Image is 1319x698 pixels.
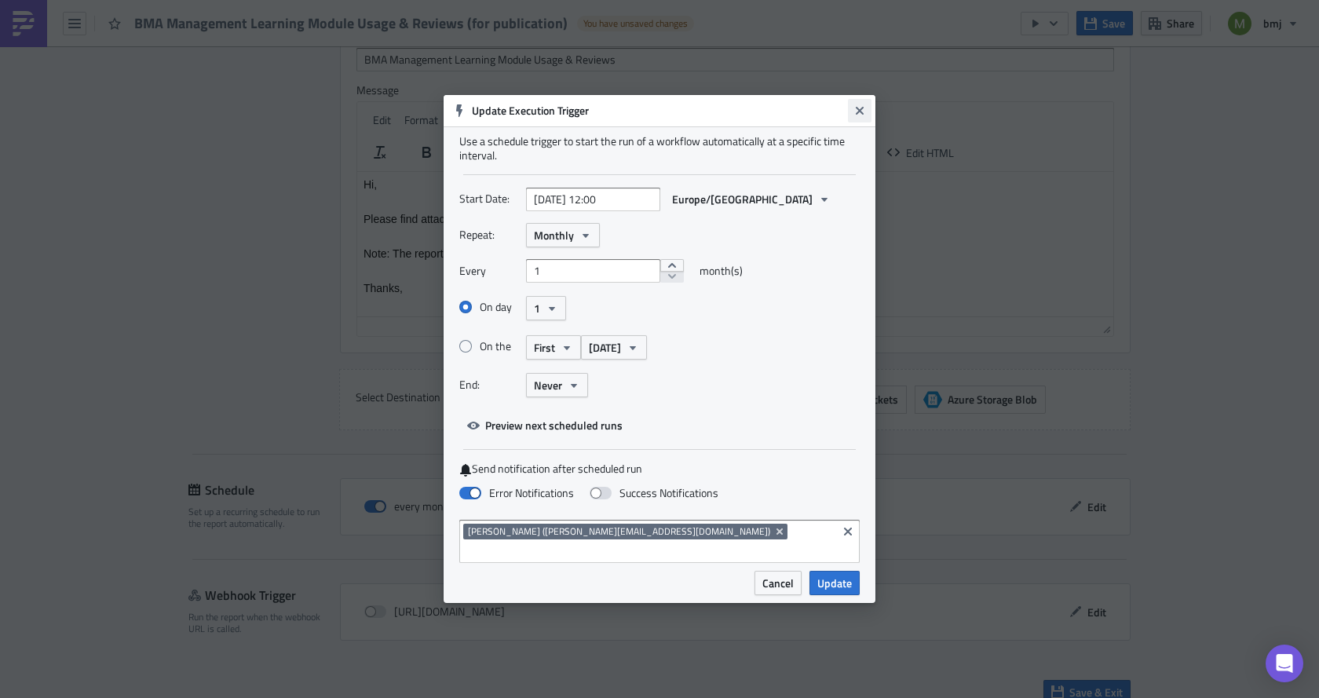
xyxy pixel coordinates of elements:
label: Success Notifications [590,486,718,500]
button: decrement [660,271,684,283]
label: Start Date: [459,187,518,210]
label: On the [459,339,526,353]
button: Cancel [754,571,802,595]
button: Preview next scheduled runs [459,413,630,437]
span: First [534,339,555,356]
p: Please find attached the monthly BMA Management Learning Module Usage & Reviews. [6,41,750,53]
span: [PERSON_NAME] ([PERSON_NAME][EMAIL_ADDRESS][DOMAIN_NAME]) [468,525,770,538]
span: 1 [534,300,540,316]
button: increment [660,259,684,272]
span: Never [534,377,562,393]
span: Preview next scheduled runs [485,417,623,433]
label: Error Notifications [459,486,574,500]
span: Europe/[GEOGRAPHIC_DATA] [672,191,813,207]
body: Rich Text Area. Press ALT-0 for help. [6,6,750,157]
label: Send notification after scheduled run [459,462,860,477]
div: Open Intercom Messenger [1266,645,1303,682]
label: Repeat: [459,223,518,247]
button: [DATE] [581,335,647,360]
button: Close [848,99,871,122]
button: Monthly [526,223,600,247]
label: On day [459,300,526,314]
label: Every [459,259,518,283]
span: Monthly [534,227,574,243]
div: Use a schedule trigger to start the run of a workflow automatically at a specific time interval. [459,134,860,163]
button: Clear selected items [839,522,857,541]
h6: Update Execution Trigger [472,104,849,118]
span: Cancel [762,575,794,591]
span: [DATE] [589,339,621,356]
label: End: [459,373,518,397]
button: 1 [526,296,566,320]
span: Update [817,575,852,591]
p: Hi, [6,6,750,19]
button: Never [526,373,588,397]
button: Europe/[GEOGRAPHIC_DATA] [664,187,839,211]
p: Thanks, [6,110,750,122]
input: YYYY-MM-DD HH:mm [526,188,660,211]
span: month(s) [700,259,743,283]
button: First [526,335,581,360]
button: Remove Tag [773,524,787,539]
p: Note: The report is now exported from [GEOGRAPHIC_DATA]. [6,75,750,88]
button: Update [809,571,860,595]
